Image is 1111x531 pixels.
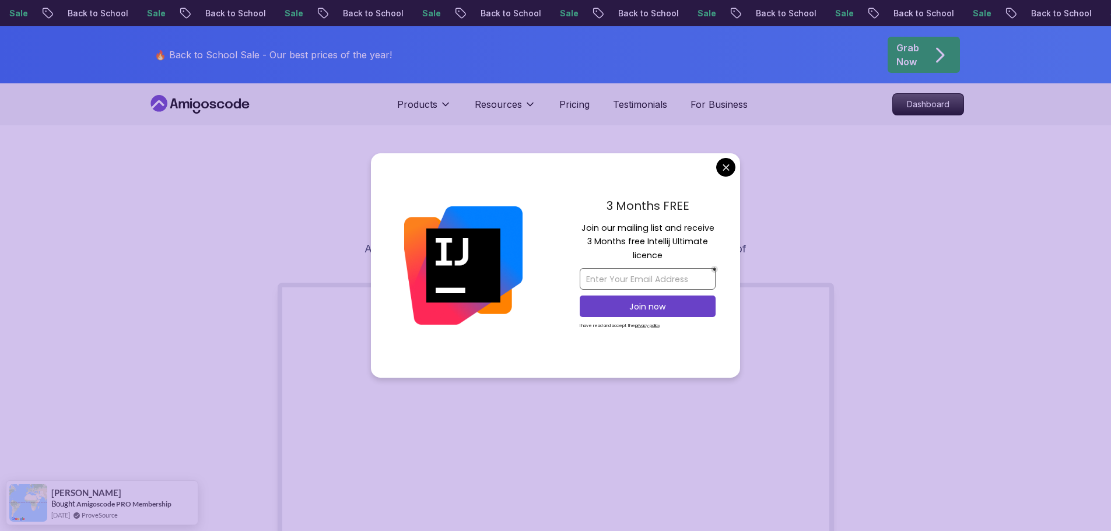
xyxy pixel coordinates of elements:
a: For Business [691,97,748,111]
p: Back to School [33,8,112,19]
a: ProveSource [82,510,118,520]
p: Grab Now [896,41,919,69]
p: Back to School [996,8,1075,19]
img: provesource social proof notification image [9,484,47,522]
a: Amigoscode PRO Membership [76,499,171,509]
p: Sale [112,8,149,19]
p: Back to School [721,8,800,19]
a: Testimonials [613,97,667,111]
p: Sale [250,8,287,19]
p: Sale [525,8,562,19]
p: Dashboard [893,94,963,115]
p: Sale [938,8,975,19]
button: Resources [475,97,536,121]
span: Bought [51,499,75,508]
p: Back to School [446,8,525,19]
p: Back to School [583,8,663,19]
span: [DATE] [51,510,70,520]
a: Pricing [559,97,590,111]
p: Resources [475,97,522,111]
p: Sale [800,8,837,19]
p: 🔥 Back to School Sale - Our best prices of the year! [155,48,392,62]
a: Dashboard [892,93,964,115]
button: Products [397,97,451,121]
p: Products [397,97,437,111]
p: Back to School [170,8,250,19]
p: Sale [387,8,425,19]
p: Back to School [308,8,387,19]
p: Amigoscode PRO is a subscription-based service that provides access to all of our courses and res... [360,241,752,273]
span: [PERSON_NAME] [51,488,121,498]
p: Back to School [858,8,938,19]
p: Sale [663,8,700,19]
